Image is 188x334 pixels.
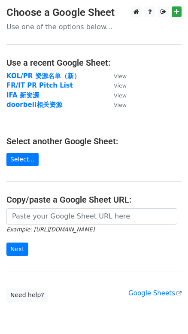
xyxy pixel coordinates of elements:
input: Paste your Google Sheet URL here [6,208,177,225]
a: View [105,82,127,89]
small: Example: [URL][DOMAIN_NAME] [6,226,94,233]
input: Next [6,243,28,256]
small: View [114,82,127,89]
h4: Copy/paste a Google Sheet URL: [6,194,182,205]
a: KOL/PR 资源名单（新） [6,72,80,80]
a: Google Sheets [128,289,182,297]
a: IFA 新资源 [6,91,39,99]
a: doorbell相关资源 [6,101,62,109]
a: Select... [6,153,39,166]
small: View [114,102,127,108]
a: FR/IT PR Pitch List [6,82,73,89]
p: Use one of the options below... [6,22,182,31]
a: View [105,101,127,109]
a: View [105,91,127,99]
small: View [114,92,127,99]
h4: Use a recent Google Sheet: [6,58,182,68]
h4: Select another Google Sheet: [6,136,182,146]
h3: Choose a Google Sheet [6,6,182,19]
small: View [114,73,127,79]
a: Need help? [6,288,48,302]
a: View [105,72,127,80]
